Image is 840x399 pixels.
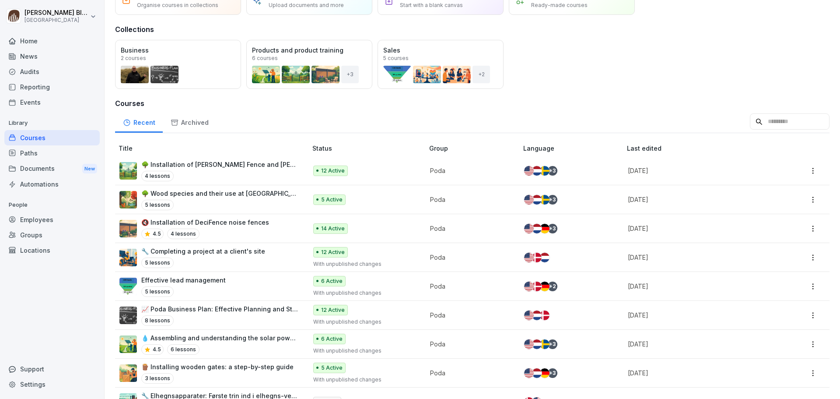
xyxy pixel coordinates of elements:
[4,198,100,212] p: People
[163,110,216,133] a: Archived
[4,64,100,79] a: Audits
[430,253,509,262] p: Poda
[532,195,542,205] img: nl.svg
[24,17,88,23] p: [GEOGRAPHIC_DATA]
[540,166,549,176] img: se.svg
[121,46,235,55] p: Business
[548,195,557,205] div: + 3
[627,144,778,153] p: Last edited
[540,253,549,262] img: nl.svg
[628,311,767,320] p: [DATE]
[321,277,343,285] p: 6 Active
[269,1,344,9] p: Upload documents and more
[628,166,767,175] p: [DATE]
[532,253,542,262] img: dk.svg
[121,56,146,61] p: 2 courses
[430,339,509,349] p: Poda
[524,253,534,262] img: us.svg
[141,160,298,169] p: 🌳 Installation of [PERSON_NAME] Fence and [PERSON_NAME][GEOGRAPHIC_DATA]
[532,339,542,349] img: nl.svg
[4,130,100,145] a: Courses
[540,224,549,233] img: de.svg
[548,282,557,291] div: + 2
[532,224,542,233] img: nl.svg
[540,339,549,349] img: se.svg
[4,177,100,192] a: Automations
[4,95,100,110] a: Events
[4,33,100,49] a: Home
[628,339,767,349] p: [DATE]
[321,167,345,175] p: 12 Active
[141,362,294,371] p: 🪵 Installing wooden gates: a step-by-step guide
[540,368,549,378] img: de.svg
[321,335,343,343] p: 6 Active
[313,318,415,326] p: With unpublished changes
[524,339,534,349] img: us.svg
[430,368,509,378] p: Poda
[167,229,199,239] p: 4 lessons
[524,224,534,233] img: us.svg
[532,282,542,291] img: dk.svg
[141,304,298,314] p: 📈 Poda Business Plan: Effective Planning and Strategy
[119,249,137,266] img: d7emgzj6kk9eqhpx81vf2kik.png
[119,364,137,382] img: iitrrchdpqggmo7zvf685sph.png
[4,161,100,177] div: Documents
[523,144,623,153] p: Language
[429,144,520,153] p: Group
[119,335,137,353] img: akw15qmbc8lz96rhhyr6ygo8.png
[141,275,226,285] p: Effective lead management
[115,110,163,133] a: Recent
[548,166,557,176] div: + 3
[137,1,218,9] p: Organise courses in collections
[141,286,174,297] p: 5 lessons
[628,253,767,262] p: [DATE]
[141,171,174,181] p: 4 lessons
[119,278,137,295] img: ii4te864lx8a59yyzo957qwk.png
[4,361,100,377] div: Support
[4,243,100,258] div: Locations
[119,220,137,237] img: thgb2mx0bhcepjhojq3x82qb.png
[4,227,100,243] div: Groups
[167,344,199,355] p: 6 lessons
[548,368,557,378] div: + 3
[141,258,174,268] p: 5 lessons
[524,282,534,291] img: us.svg
[532,166,542,176] img: nl.svg
[313,260,415,268] p: With unpublished changes
[400,1,463,9] p: Start with a blank canvas
[524,195,534,205] img: us.svg
[4,212,100,227] a: Employees
[383,56,409,61] p: 5 courses
[524,368,534,378] img: us.svg
[313,289,415,297] p: With unpublished changes
[628,195,767,204] p: [DATE]
[540,282,549,291] img: de.svg
[430,311,509,320] p: Poda
[4,145,100,161] a: Paths
[153,230,161,238] p: 4.5
[321,196,343,204] p: 5 Active
[548,339,557,349] div: + 3
[312,144,426,153] p: Status
[430,224,509,233] p: Poda
[115,98,829,109] h3: Courses
[341,66,359,83] div: + 3
[540,311,549,320] img: dk.svg
[321,306,345,314] p: 12 Active
[321,248,345,256] p: 12 Active
[524,311,534,320] img: us.svg
[246,40,372,89] a: Products and product training6 courses+3
[4,377,100,392] a: Settings
[531,1,588,9] p: Ready-made courses
[532,368,542,378] img: nl.svg
[252,46,367,55] p: Products and product training
[313,376,415,384] p: With unpublished changes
